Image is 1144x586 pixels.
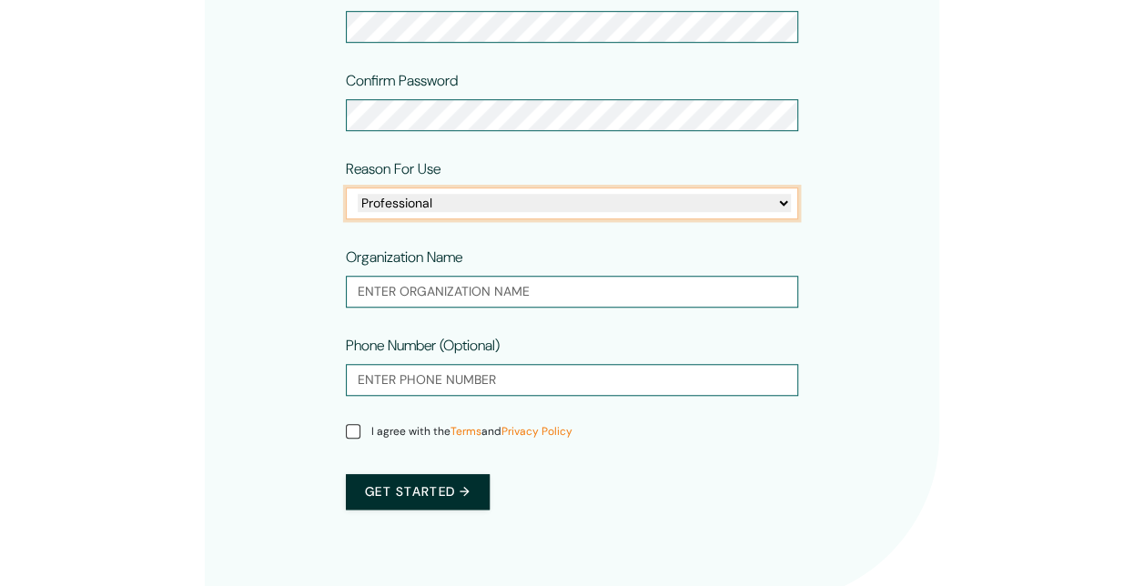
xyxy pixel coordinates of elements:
[501,424,572,439] a: Privacy Policy
[346,424,360,439] input: I agree with theTermsandPrivacy Policy
[346,276,798,308] input: Enter organization name
[346,158,440,180] label: Reason For Use
[371,423,572,439] span: I agree with the and
[346,474,490,510] button: Get started →
[346,364,798,396] input: Enter phone number
[346,70,458,92] label: Confirm Password
[451,424,481,439] a: Terms
[346,247,462,268] label: Organization Name
[346,335,500,357] label: Phone Number (Optional)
